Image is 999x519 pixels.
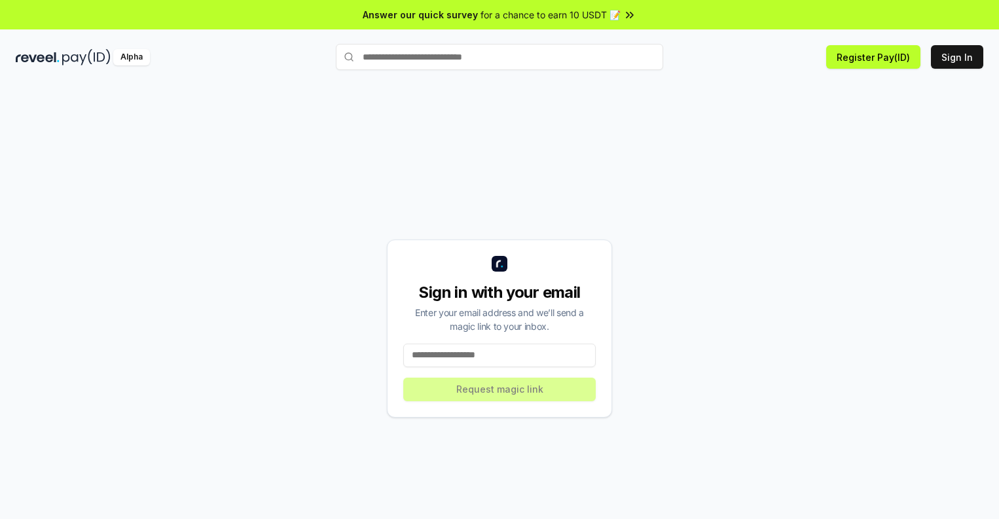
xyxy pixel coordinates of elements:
div: Enter your email address and we’ll send a magic link to your inbox. [403,306,596,333]
div: Alpha [113,49,150,65]
span: Answer our quick survey [363,8,478,22]
button: Register Pay(ID) [826,45,920,69]
img: pay_id [62,49,111,65]
img: reveel_dark [16,49,60,65]
button: Sign In [931,45,983,69]
span: for a chance to earn 10 USDT 📝 [481,8,621,22]
div: Sign in with your email [403,282,596,303]
img: logo_small [492,256,507,272]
